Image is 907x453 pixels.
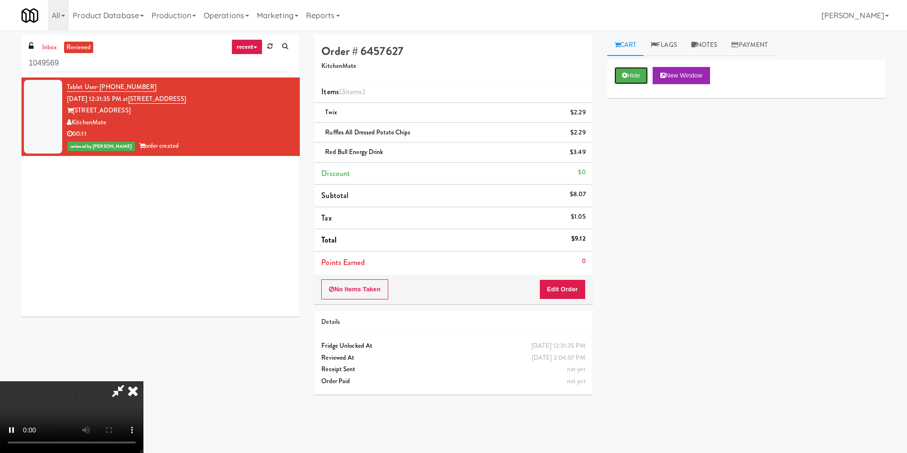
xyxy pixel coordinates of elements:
div: 00:11 [67,128,293,140]
span: Discount [321,168,350,179]
div: $2.29 [570,127,586,139]
li: Tablet User· [PHONE_NUMBER][DATE] 12:31:35 PM at[STREET_ADDRESS][STREET_ADDRESS]KitchenMate00:11r... [22,77,300,156]
a: inbox [40,42,59,54]
div: [DATE] 2:04:07 PM [532,352,586,364]
h4: Order # 6457627 [321,45,585,57]
span: reviewed by [PERSON_NAME] [67,142,135,151]
a: recent [231,39,263,55]
div: $3.49 [570,146,586,158]
a: Cart [607,34,644,56]
span: Twix [325,108,337,117]
div: [STREET_ADDRESS] [67,105,293,117]
div: 0 [582,255,586,267]
div: $1.05 [571,211,586,223]
button: New Window [653,67,710,84]
ng-pluralize: items [345,86,362,97]
a: Notes [684,34,725,56]
span: Total [321,234,337,245]
a: Payment [724,34,775,56]
span: (3 ) [339,86,365,97]
span: order created [139,141,179,150]
img: Micromart [22,7,38,24]
span: not yet [567,365,586,374]
a: Flags [644,34,684,56]
div: Receipt Sent [321,364,585,376]
div: Order Paid [321,376,585,387]
a: [STREET_ADDRESS] [128,94,186,104]
a: reviewed [64,42,94,54]
div: Fridge Unlocked At [321,340,585,352]
div: $9.12 [571,233,586,245]
span: Tax [321,212,331,223]
div: [DATE] 12:31:35 PM [531,340,586,352]
div: Details [321,316,585,328]
button: Hide [614,67,648,84]
div: Reviewed At [321,352,585,364]
button: Edit Order [539,279,586,299]
span: Subtotal [321,190,349,201]
span: [DATE] 12:31:35 PM at [67,94,128,103]
div: $8.07 [570,188,586,200]
button: No Items Taken [321,279,388,299]
span: not yet [567,376,586,386]
h5: KitchenMate [321,63,585,70]
div: $0 [578,166,585,178]
span: Red Bull Energy Drink [325,147,383,156]
div: $2.29 [570,107,586,119]
div: KitchenMate [67,117,293,129]
span: Items [321,86,364,97]
span: Points Earned [321,257,364,268]
span: · [PHONE_NUMBER] [97,82,156,91]
span: Ruffles All Dressed Potato Chips [325,128,410,137]
input: Search vision orders [29,55,293,72]
a: Tablet User· [PHONE_NUMBER] [67,82,156,92]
